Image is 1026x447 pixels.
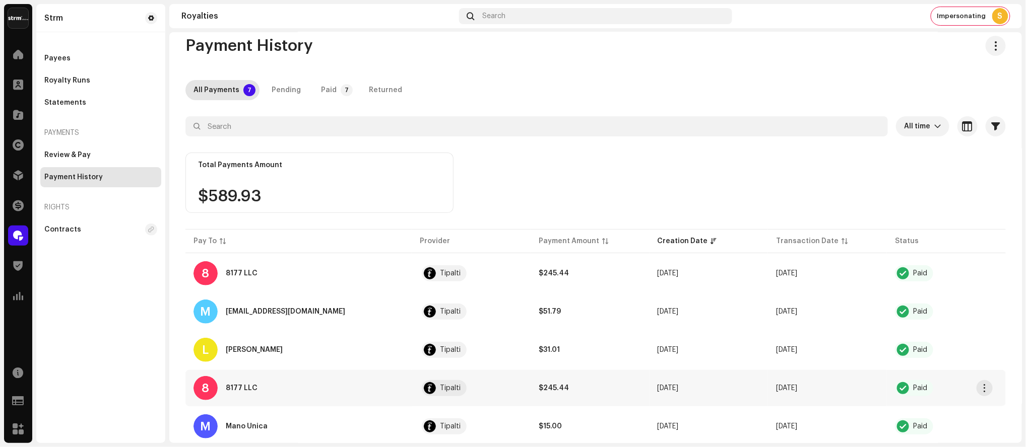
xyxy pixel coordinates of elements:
[369,80,402,100] div: Returned
[40,167,161,187] re-m-nav-item: Payment History
[913,385,927,392] div: Paid
[194,300,218,324] div: M
[194,414,218,438] div: M
[181,12,455,20] div: Royalties
[185,116,888,136] input: Search
[440,270,461,277] div: Tipalti
[40,195,161,219] re-a-nav-header: Rights
[44,14,63,22] div: Strm
[194,80,239,100] div: All Payments
[440,385,461,392] div: Tipalti
[194,261,218,285] div: 8
[194,236,217,246] div: Pay To
[658,236,708,246] div: Creation Date
[776,236,839,246] div: Transaction Date
[420,265,523,281] span: Tipalti
[539,236,599,246] div: Payment Amount
[904,116,934,136] span: All time
[226,385,258,392] div: 8177 LLC
[440,308,461,315] div: Tipalti
[539,308,561,315] strong: $51.79
[198,161,441,169] div: Total Payments Amount
[658,346,679,353] span: Sep 30, 2025
[185,36,313,56] span: Payment History
[992,8,1008,24] div: S
[483,12,506,20] span: Search
[226,270,258,277] div: 8177 LLC
[194,338,218,362] div: L
[341,84,353,96] p-badge: 7
[40,48,161,68] re-m-nav-item: Payees
[40,145,161,165] re-m-nav-item: Review & Pay
[40,93,161,113] re-m-nav-item: Statements
[420,418,523,434] span: Tipalti
[226,308,345,315] div: markpellimusic@gmail.com
[440,346,461,353] div: Tipalti
[243,84,255,96] p-badge: 7
[539,423,562,430] strong: $15.00
[420,342,523,358] span: Tipalti
[420,380,523,396] span: Tipalti
[913,346,927,353] div: Paid
[420,304,523,320] span: Tipalti
[44,151,91,159] div: Review & Pay
[776,385,797,392] span: Sep 30, 2025
[934,116,941,136] div: dropdown trigger
[539,346,560,353] strong: $31.01
[44,226,81,234] div: Contracts
[440,423,461,430] div: Tipalti
[40,70,161,91] re-m-nav-item: Royalty Runs
[658,423,679,430] span: Sep 25, 2025
[539,385,569,392] strong: $245.44
[44,173,103,181] div: Payment History
[194,376,218,400] div: 8
[776,308,797,315] span: Sep 30, 2025
[539,270,569,277] strong: $245.44
[937,12,986,20] span: Impersonating
[272,80,301,100] div: Pending
[913,308,927,315] div: Paid
[8,8,28,28] img: 408b884b-546b-4518-8448-1008f9c76b02
[40,121,161,145] re-a-nav-header: Payments
[226,346,283,353] div: Laura Rizzotto
[776,423,797,430] span: Sep 30, 2025
[913,270,927,277] div: Paid
[226,423,268,430] div: Mano Unica
[321,80,337,100] div: Paid
[913,423,927,430] div: Paid
[658,270,679,277] span: Oct 3, 2025
[658,308,679,315] span: Sep 30, 2025
[40,219,161,240] re-m-nav-item: Contracts
[658,385,679,392] span: Sep 30, 2025
[776,270,797,277] span: Oct 3, 2025
[776,346,797,353] span: Sep 30, 2025
[44,99,86,107] div: Statements
[44,77,90,85] div: Royalty Runs
[44,54,71,62] div: Payees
